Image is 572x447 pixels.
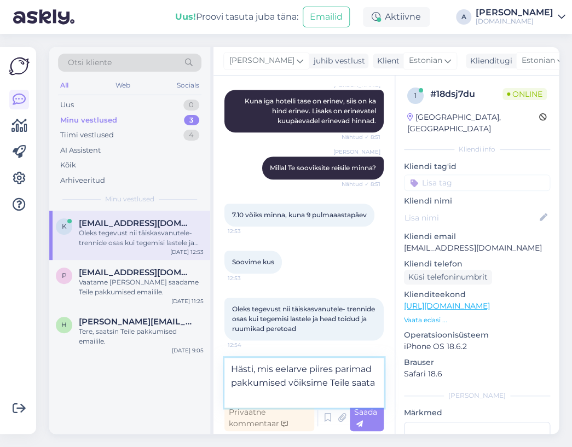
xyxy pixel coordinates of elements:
span: 12:54 [228,341,269,349]
p: Kliendi tag'id [404,161,550,172]
div: 3 [184,115,199,126]
div: 0 [183,100,199,111]
a: [URL][DOMAIN_NAME] [404,301,490,311]
span: helen.samson@swedbank.ee [79,317,193,327]
img: Askly Logo [9,56,30,77]
p: Kliendi telefon [404,258,550,270]
div: All [58,78,71,92]
span: p [62,271,67,280]
textarea: Hästi, mis eelarve piires parimad pakkumised võiksime Teile saata [224,358,384,408]
div: [PERSON_NAME] [476,8,553,17]
span: Kuna iga hotelli tase on erinev, siis on ka hind erinev. Lisaks on erinevatel kuupäevadel erineva... [245,97,378,125]
span: Estonian [522,55,555,67]
p: Kliendi nimi [404,195,550,207]
div: Kõik [60,160,76,171]
div: Privaatne kommentaar [224,405,314,431]
p: Klienditeekond [404,289,550,300]
input: Lisa tag [404,175,550,191]
a: [PERSON_NAME][DOMAIN_NAME] [476,8,565,26]
span: Soovime kus [232,258,274,266]
span: [PERSON_NAME] [333,148,380,156]
p: [EMAIL_ADDRESS][DOMAIN_NAME] [404,242,550,254]
span: h [61,321,67,329]
p: Brauser [404,357,550,368]
div: [DOMAIN_NAME] [476,17,553,26]
span: [PERSON_NAME] [229,55,294,67]
div: AI Assistent [60,145,101,156]
div: Klienditugi [466,55,512,67]
div: [DATE] 11:25 [171,297,204,305]
span: Minu vestlused [105,194,154,204]
span: 12:53 [228,227,269,235]
div: Tere, saatsin Teile pakkumised emailile. [79,327,204,346]
span: Millal Te sooviksite reisile minna? [270,164,376,172]
span: Estonian [409,55,442,67]
input: Lisa nimi [405,212,538,224]
div: Klient [373,55,400,67]
p: Operatsioonisüsteem [404,329,550,341]
div: [DATE] 12:53 [170,248,204,256]
span: 12:53 [228,274,269,282]
div: Küsi telefoninumbrit [404,270,492,285]
div: Kliendi info [404,144,550,154]
div: Arhiveeritud [60,175,105,186]
p: Märkmed [404,407,550,419]
span: kairi.lumeste@gmail.com [79,218,193,228]
p: Vaata edasi ... [404,315,550,325]
span: Nähtud ✓ 8:51 [339,133,380,141]
span: Online [502,88,547,100]
div: Aktiivne [363,7,430,27]
p: Safari 18.6 [404,368,550,380]
span: 7.10 võiks minna, kuna 9 pulmaaastapäev [232,211,367,219]
div: [GEOGRAPHIC_DATA], [GEOGRAPHIC_DATA] [407,112,539,135]
div: Web [113,78,132,92]
p: iPhone OS 18.6.2 [404,341,550,352]
div: Socials [175,78,201,92]
div: Vaatame [PERSON_NAME] saadame Teile pakkumised emailile. [79,277,204,297]
b: Uus! [175,11,196,22]
span: Otsi kliente [68,57,112,68]
div: Proovi tasuta juba täna: [175,10,298,24]
span: parvekad@gmail.com [79,268,193,277]
div: Minu vestlused [60,115,117,126]
div: Oleks tegevust nii täiskasvanutele- trennide osas kui tegemisi lastele ja head toidud ja ruumikad... [79,228,204,248]
span: 1 [414,91,417,100]
span: k [62,222,67,230]
button: Emailid [303,7,350,27]
span: Oleks tegevust nii täiskasvanutele- trennide osas kui tegemisi lastele ja head toidud ja ruumikad... [232,305,377,333]
div: [DATE] 9:05 [172,346,204,355]
span: Nähtud ✓ 8:51 [339,180,380,188]
p: Kliendi email [404,231,550,242]
div: A [456,9,471,25]
div: # 18dsj7du [430,88,502,101]
div: Tiimi vestlused [60,130,114,141]
div: juhib vestlust [309,55,365,67]
div: 4 [183,130,199,141]
div: Uus [60,100,74,111]
div: [PERSON_NAME] [404,391,550,400]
